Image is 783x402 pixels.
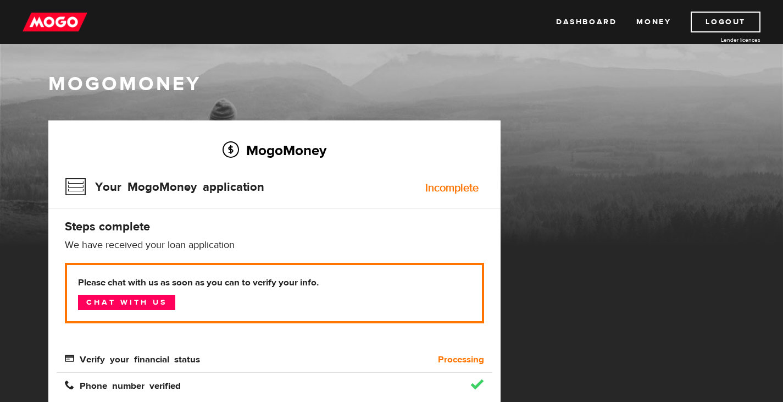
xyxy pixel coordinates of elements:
img: mogo_logo-11ee424be714fa7cbb0f0f49df9e16ec.png [23,12,87,32]
iframe: LiveChat chat widget [563,146,783,402]
b: Please chat with us as soon as you can to verify your info. [78,276,471,289]
h1: MogoMoney [48,73,735,96]
b: Processing [438,353,484,366]
h2: MogoMoney [65,139,484,162]
h3: Your MogoMoney application [65,173,264,201]
div: Incomplete [425,183,479,194]
p: We have received your loan application [65,239,484,252]
a: Dashboard [556,12,617,32]
h4: Steps complete [65,219,484,234]
a: Chat with us [78,295,175,310]
span: Phone number verified [65,380,181,389]
a: Logout [691,12,760,32]
span: Verify your financial status [65,354,200,363]
a: Lender licences [678,36,760,44]
a: Money [636,12,671,32]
